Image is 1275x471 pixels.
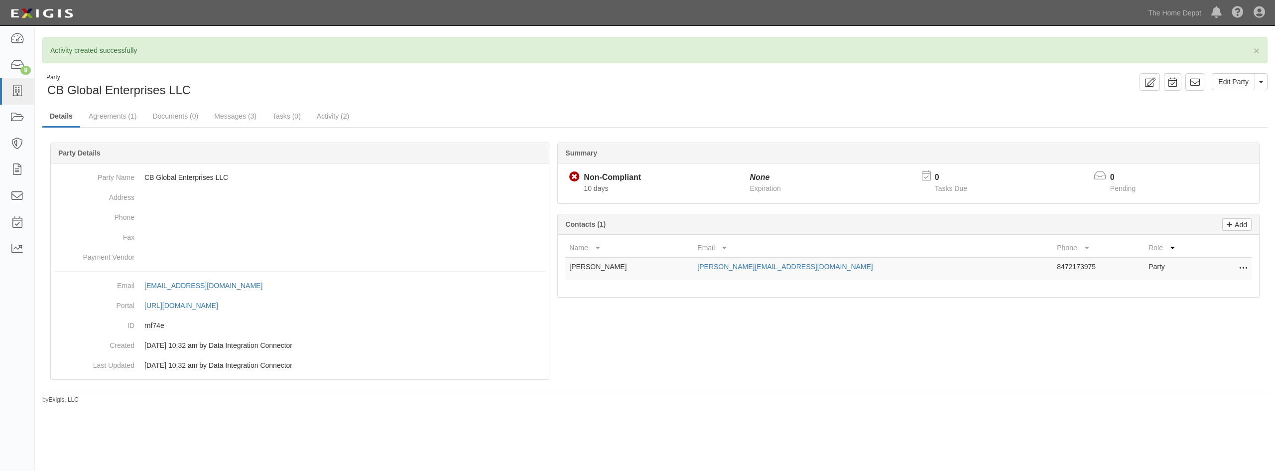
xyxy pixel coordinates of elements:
div: [EMAIL_ADDRESS][DOMAIN_NAME] [144,281,262,291]
dt: ID [55,315,134,330]
th: Phone [1053,239,1145,257]
p: Add [1232,219,1247,230]
dd: 09/15/2025 10:32 am by Data Integration Connector [55,355,545,375]
dd: rnf74e [55,315,545,335]
small: by [42,396,79,404]
dt: Phone [55,207,134,222]
img: logo-5460c22ac91f19d4615b14bd174203de0afe785f0fc80cf4dbbc73dc1793850b.png [7,4,76,22]
dd: CB Global Enterprises LLC [55,167,545,187]
a: Agreements (1) [81,106,144,126]
a: Edit Party [1212,73,1255,90]
div: Party [46,73,191,82]
b: Party Details [58,149,101,157]
a: Tasks (0) [265,106,308,126]
th: Role [1145,239,1212,257]
span: Pending [1110,184,1136,192]
b: Summary [565,149,597,157]
button: Close [1254,45,1260,56]
a: The Home Depot [1143,3,1206,23]
div: 9 [20,66,31,75]
dt: Portal [55,296,134,311]
i: Help Center - Complianz [1232,7,1244,19]
td: Party [1145,257,1212,280]
i: None [750,173,770,181]
div: Non-Compliant [584,172,641,183]
a: Exigis, LLC [49,396,79,403]
dt: Fax [55,227,134,242]
a: Add [1222,218,1252,231]
div: CB Global Enterprises LLC [42,73,647,99]
a: [EMAIL_ADDRESS][DOMAIN_NAME] [144,282,273,290]
dt: Address [55,187,134,202]
a: Messages (3) [207,106,264,126]
dt: Created [55,335,134,350]
b: Contacts (1) [565,220,606,228]
span: Since 09/15/2025 [584,184,608,192]
a: Activity (2) [309,106,357,126]
i: Non-Compliant [569,172,580,182]
a: [PERSON_NAME][EMAIL_ADDRESS][DOMAIN_NAME] [697,263,873,271]
p: Activity created successfully [50,45,1260,55]
span: CB Global Enterprises LLC [47,83,191,97]
p: 0 [935,172,980,183]
span: × [1254,45,1260,56]
td: [PERSON_NAME] [565,257,693,280]
a: Details [42,106,80,128]
td: 8472173975 [1053,257,1145,280]
th: Email [693,239,1053,257]
dt: Email [55,276,134,291]
a: [URL][DOMAIN_NAME] [144,302,229,310]
a: Documents (0) [145,106,206,126]
dt: Last Updated [55,355,134,370]
dd: 09/15/2025 10:32 am by Data Integration Connector [55,335,545,355]
th: Name [565,239,693,257]
span: Tasks Due [935,184,967,192]
dt: Party Name [55,167,134,182]
dt: Payment Vendor [55,247,134,262]
span: Expiration [750,184,781,192]
p: 0 [1110,172,1148,183]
